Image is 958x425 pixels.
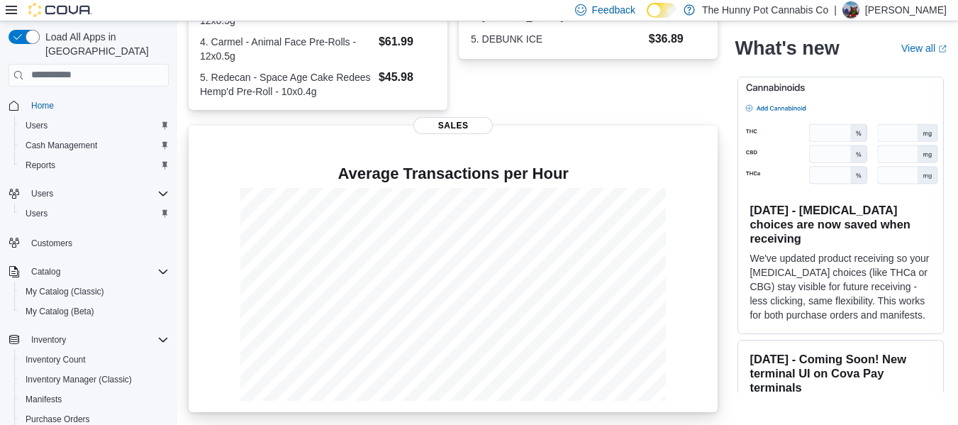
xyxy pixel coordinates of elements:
div: Kyle Billie [842,1,859,18]
dt: 5. DEBUNK ICE [471,32,643,46]
button: My Catalog (Classic) [14,282,174,302]
span: Reports [26,160,55,171]
p: The Hunny Pot Cannabis Co [702,1,828,18]
a: Customers [26,235,78,252]
button: Cash Management [14,136,174,155]
dt: 4. Carmel - Animal Face Pre-Rolls - 12x0.5g [200,35,373,63]
button: Inventory Count [14,350,174,370]
span: Load All Apps in [GEOGRAPHIC_DATA] [40,30,169,58]
input: Dark Mode [647,3,676,18]
a: Reports [20,157,61,174]
span: Sales [413,117,493,134]
span: Customers [31,238,72,249]
span: Manifests [26,394,62,405]
span: Users [26,185,169,202]
button: Reports [14,155,174,175]
button: Manifests [14,390,174,409]
a: View allExternal link [901,43,947,54]
button: Inventory [26,331,72,348]
a: My Catalog (Classic) [20,283,110,300]
button: Users [14,204,174,223]
span: Inventory Count [26,354,86,365]
span: My Catalog (Beta) [26,306,94,317]
span: Users [20,205,169,222]
span: My Catalog (Classic) [26,286,104,297]
button: Users [26,185,59,202]
h4: Average Transactions per Hour [200,165,706,182]
a: Manifests [20,391,67,408]
span: Customers [26,233,169,251]
a: Users [20,205,53,222]
span: Users [26,120,48,131]
dt: 5. Redecan - Space Age Cake Redees Hemp'd Pre-Roll - 10x0.4g [200,70,373,99]
dd: $61.99 [379,33,436,50]
span: Cash Management [26,140,97,151]
a: Inventory Manager (Classic) [20,371,138,388]
span: My Catalog (Beta) [20,303,169,320]
a: Cash Management [20,137,103,154]
span: Inventory Manager (Classic) [26,374,132,385]
span: Catalog [31,266,60,277]
span: Home [31,100,54,111]
span: Cash Management [20,137,169,154]
button: Customers [3,232,174,253]
button: Inventory Manager (Classic) [14,370,174,390]
p: | [834,1,837,18]
button: Catalog [3,262,174,282]
h2: What's new [735,37,839,60]
h3: [DATE] - [MEDICAL_DATA] choices are now saved when receiving [750,203,932,245]
a: Inventory Count [20,351,91,368]
span: Inventory Manager (Classic) [20,371,169,388]
span: My Catalog (Classic) [20,283,169,300]
h3: [DATE] - Coming Soon! New terminal UI on Cova Pay terminals [750,352,932,394]
dd: $45.98 [379,69,436,86]
img: Cova [28,3,92,17]
span: Catalog [26,263,169,280]
span: Users [31,188,53,199]
span: Inventory [31,334,66,346]
button: Users [3,184,174,204]
svg: External link [938,45,947,53]
p: [PERSON_NAME] [865,1,947,18]
button: Catalog [26,263,66,280]
span: Inventory Count [20,351,169,368]
button: Inventory [3,330,174,350]
span: Manifests [20,391,169,408]
p: We've updated product receiving so your [MEDICAL_DATA] choices (like THCa or CBG) stay visible fo... [750,251,932,322]
span: Users [20,117,169,134]
button: Users [14,116,174,136]
span: Reports [20,157,169,174]
dd: $36.89 [649,31,706,48]
a: Home [26,97,60,114]
a: My Catalog (Beta) [20,303,100,320]
span: Users [26,208,48,219]
span: Inventory [26,331,169,348]
a: Users [20,117,53,134]
button: Home [3,95,174,116]
span: Home [26,96,169,114]
span: Purchase Orders [26,414,90,425]
span: Feedback [592,3,635,17]
button: My Catalog (Beta) [14,302,174,321]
